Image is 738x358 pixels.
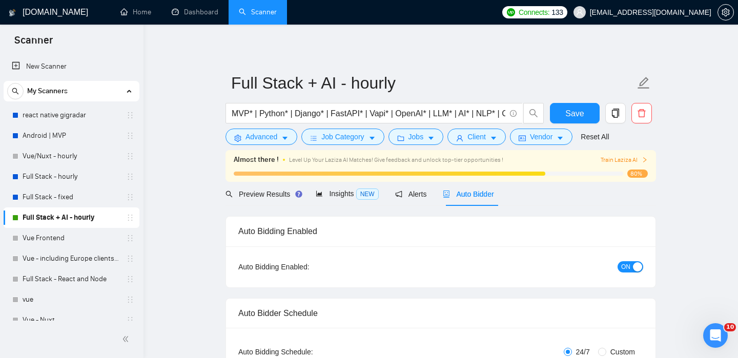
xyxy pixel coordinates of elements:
[368,134,376,142] span: caret-down
[126,132,134,140] span: holder
[126,275,134,283] span: holder
[239,8,277,16] a: searchScanner
[388,129,444,145] button: folderJobscaret-down
[717,4,734,20] button: setting
[551,7,563,18] span: 133
[122,334,132,344] span: double-left
[27,81,68,101] span: My Scanners
[245,131,277,142] span: Advanced
[232,107,505,120] input: Search Freelance Jobs...
[572,346,594,357] span: 24/7
[530,131,552,142] span: Vendor
[294,189,303,199] div: Tooltip anchor
[238,346,373,357] div: Auto Bidding Schedule:
[718,8,733,16] span: setting
[565,107,584,120] span: Save
[120,8,151,16] a: homeHome
[225,129,297,145] button: settingAdvancedcaret-down
[605,103,626,123] button: copy
[717,8,734,16] a: setting
[510,110,517,117] span: info-circle
[642,157,648,163] span: right
[395,191,402,198] span: notification
[557,134,564,142] span: caret-down
[456,134,463,142] span: user
[637,76,650,90] span: edit
[519,7,549,18] span: Connects:
[23,146,120,166] a: Vue/Nuxt - hourly
[225,190,299,198] span: Preview Results
[23,269,120,289] a: Full Stack - React and Node
[550,103,600,123] button: Save
[281,134,289,142] span: caret-down
[126,152,134,160] span: holder
[443,191,450,198] span: robot
[510,129,572,145] button: idcardVendorcaret-down
[231,70,635,96] input: Scanner name...
[631,103,652,123] button: delete
[576,9,583,16] span: user
[321,131,364,142] span: Job Category
[6,33,61,54] span: Scanner
[627,170,648,178] span: 80%
[310,134,317,142] span: bars
[606,346,639,357] span: Custom
[23,289,120,310] a: vue
[238,261,373,272] div: Auto Bidding Enabled:
[621,261,630,272] span: ON
[126,111,134,119] span: holder
[703,323,728,348] iframe: Intercom live chat
[126,214,134,222] span: holder
[238,299,643,328] div: Auto Bidder Schedule
[397,134,404,142] span: folder
[172,8,218,16] a: dashboardDashboard
[395,190,427,198] span: Alerts
[316,189,378,198] span: Insights
[126,316,134,324] span: holder
[23,207,120,228] a: Full Stack + AI - hourly
[4,56,139,77] li: New Scanner
[519,134,526,142] span: idcard
[467,131,486,142] span: Client
[234,134,241,142] span: setting
[12,56,131,77] a: New Scanner
[7,83,24,99] button: search
[724,323,736,331] span: 10
[447,129,506,145] button: userClientcaret-down
[316,190,323,197] span: area-chart
[238,217,643,246] div: Auto Bidding Enabled
[507,8,515,16] img: upwork-logo.png
[126,296,134,304] span: holder
[408,131,424,142] span: Jobs
[356,188,379,200] span: NEW
[23,125,120,146] a: Android | MVP
[23,166,120,187] a: Full Stack - hourly
[443,190,494,198] span: Auto Bidder
[9,5,16,21] img: logo
[427,134,435,142] span: caret-down
[23,228,120,248] a: Vue Frontend
[301,129,384,145] button: barsJob Categorycaret-down
[606,109,625,118] span: copy
[8,88,23,95] span: search
[23,248,120,269] a: Vue - including Europe clients | only search title
[289,156,503,163] span: Level Up Your Laziza AI Matches! Give feedback and unlock top-tier opportunities !
[23,310,120,330] a: Vue - Nuxt
[523,103,544,123] button: search
[23,187,120,207] a: Full Stack - fixed
[126,173,134,181] span: holder
[126,193,134,201] span: holder
[601,155,648,165] button: Train Laziza AI
[632,109,651,118] span: delete
[490,134,497,142] span: caret-down
[225,191,233,198] span: search
[524,109,543,118] span: search
[126,255,134,263] span: holder
[23,105,120,125] a: react native gigradar
[581,131,609,142] a: Reset All
[234,154,279,165] span: Almost there !
[126,234,134,242] span: holder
